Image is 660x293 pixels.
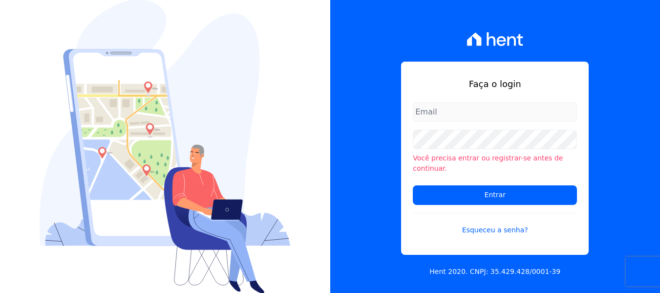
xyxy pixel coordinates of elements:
p: Hent 2020. CNPJ: 35.429.428/0001-39 [429,267,560,277]
h1: Faça o login [413,77,577,90]
li: Você precisa entrar ou registrar-se antes de continuar. [413,153,577,174]
input: Entrar [413,185,577,205]
a: Esqueceu a senha? [413,213,577,235]
input: Email [413,102,577,122]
